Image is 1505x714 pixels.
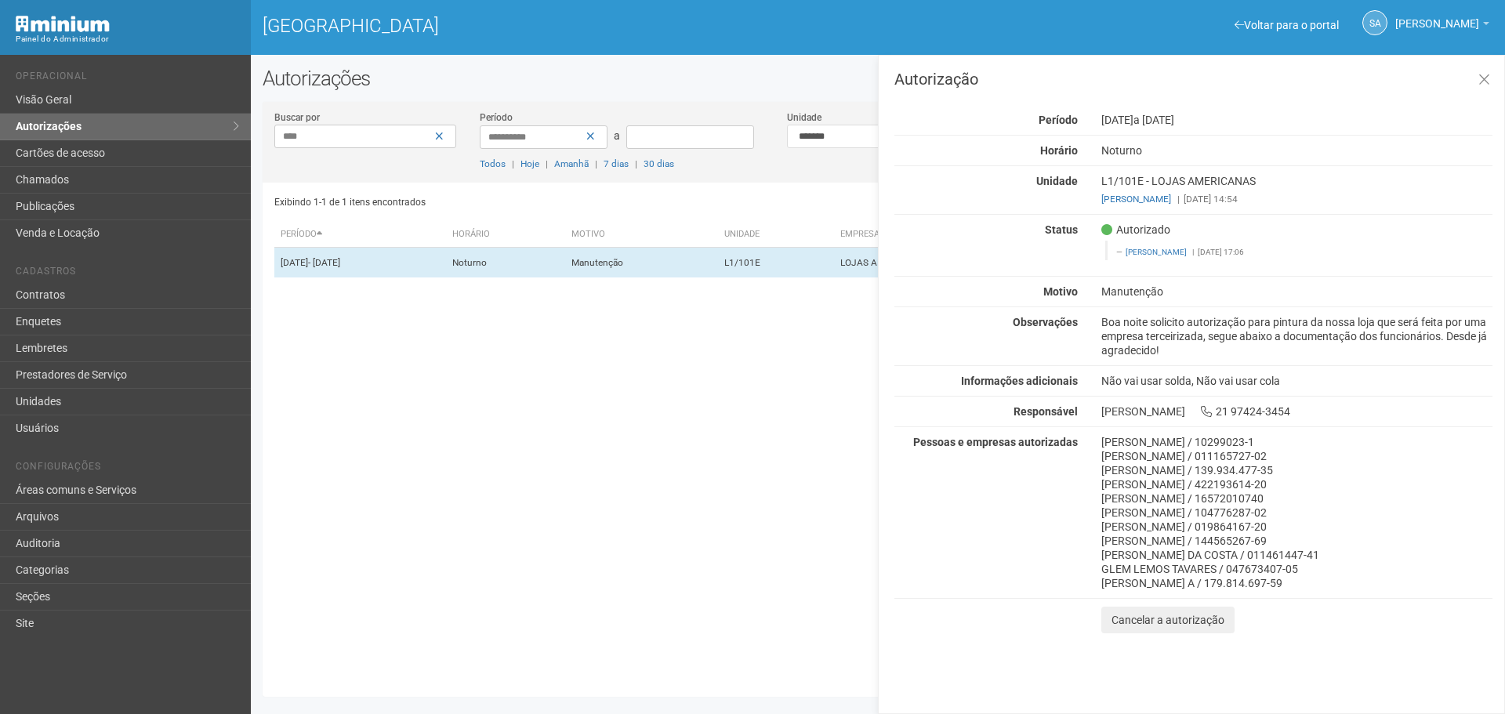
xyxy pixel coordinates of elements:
[546,158,548,169] span: |
[1101,562,1492,576] div: GLEM LEMOS TAVARES / 047673407-05
[512,158,514,169] span: |
[644,158,674,169] a: 30 dias
[263,67,1493,90] h2: Autorizações
[1101,548,1492,562] div: [PERSON_NAME] DA COSTA / 011461447-41
[1395,20,1489,32] a: [PERSON_NAME]
[1235,19,1339,31] a: Voltar para o portal
[718,248,834,278] td: L1/101E
[1362,10,1387,35] a: SA
[1090,285,1504,299] div: Manutenção
[1101,194,1171,205] a: [PERSON_NAME]
[1126,248,1187,256] a: [PERSON_NAME]
[520,158,539,169] a: Hoje
[1101,491,1492,506] div: [PERSON_NAME] / 16572010740
[1090,374,1504,388] div: Não vai usar solda, Não vai usar cola
[1101,192,1492,206] div: [DATE] 14:54
[1090,174,1504,206] div: L1/101E - LOJAS AMERICANAS
[1101,607,1235,633] button: Cancelar a autorização
[480,158,506,169] a: Todos
[894,71,1492,87] h3: Autorização
[1090,143,1504,158] div: Noturno
[1116,247,1484,258] footer: [DATE] 17:06
[274,222,446,248] th: Período
[1101,534,1492,548] div: [PERSON_NAME] / 144565267-69
[913,436,1078,448] strong: Pessoas e empresas autorizadas
[1192,248,1194,256] span: |
[1039,114,1078,126] strong: Período
[1036,175,1078,187] strong: Unidade
[274,190,873,214] div: Exibindo 1-1 de 1 itens encontrados
[961,375,1078,387] strong: Informações adicionais
[1014,405,1078,418] strong: Responsável
[1101,506,1492,520] div: [PERSON_NAME] / 104776287-02
[718,222,834,248] th: Unidade
[834,248,1075,278] td: LOJAS AMERICANAS
[1101,223,1170,237] span: Autorizado
[1090,315,1504,357] div: Boa noite solicito autorização para pintura da nossa loja que será feita por uma empresa terceiri...
[614,129,620,142] span: a
[1177,194,1180,205] span: |
[1101,449,1492,463] div: [PERSON_NAME] / 011165727-02
[1101,520,1492,534] div: [PERSON_NAME] / 019864167-20
[604,158,629,169] a: 7 dias
[1395,2,1479,30] span: Silvio Anjos
[16,461,239,477] li: Configurações
[565,222,718,248] th: Motivo
[635,158,637,169] span: |
[1013,316,1078,328] strong: Observações
[787,111,821,125] label: Unidade
[1040,144,1078,157] strong: Horário
[1090,404,1504,419] div: [PERSON_NAME] 21 97424-3454
[1101,463,1492,477] div: [PERSON_NAME] / 139.934.477-35
[565,248,718,278] td: Manutenção
[274,111,320,125] label: Buscar por
[1101,576,1492,590] div: [PERSON_NAME] A / 179.814.697-59
[263,16,866,36] h1: [GEOGRAPHIC_DATA]
[446,222,565,248] th: Horário
[16,266,239,282] li: Cadastros
[16,16,110,32] img: Minium
[1043,285,1078,298] strong: Motivo
[1045,223,1078,236] strong: Status
[1090,113,1504,127] div: [DATE]
[1101,435,1492,449] div: [PERSON_NAME] / 10299023-1
[446,248,565,278] td: Noturno
[480,111,513,125] label: Período
[554,158,589,169] a: Amanhã
[1101,477,1492,491] div: [PERSON_NAME] / 422193614-20
[16,32,239,46] div: Painel do Administrador
[595,158,597,169] span: |
[16,71,239,87] li: Operacional
[834,222,1075,248] th: Empresa
[274,248,446,278] td: [DATE]
[308,257,340,268] span: - [DATE]
[1133,114,1174,126] span: a [DATE]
